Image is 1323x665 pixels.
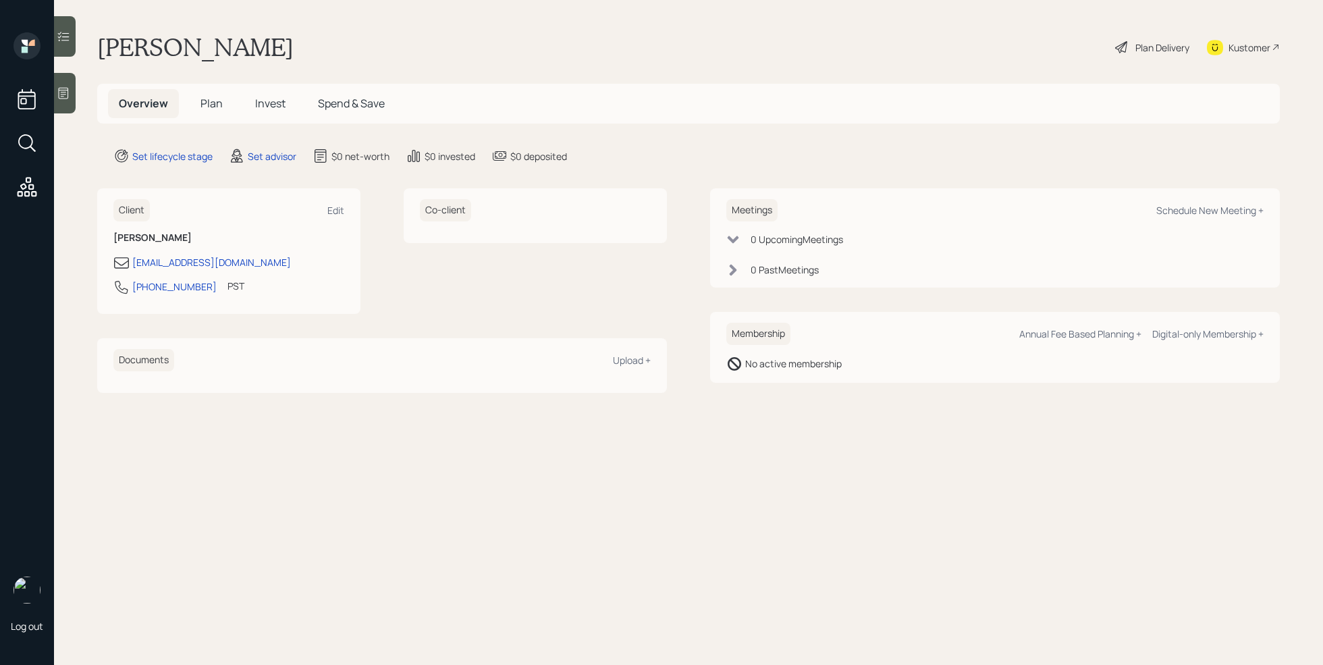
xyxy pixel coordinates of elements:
[726,323,790,345] h6: Membership
[200,96,223,111] span: Plan
[248,149,296,163] div: Set advisor
[1152,327,1264,340] div: Digital-only Membership +
[132,149,213,163] div: Set lifecycle stage
[613,354,651,367] div: Upload +
[132,255,291,269] div: [EMAIL_ADDRESS][DOMAIN_NAME]
[751,263,819,277] div: 0 Past Meeting s
[119,96,168,111] span: Overview
[113,232,344,244] h6: [PERSON_NAME]
[97,32,294,62] h1: [PERSON_NAME]
[11,620,43,633] div: Log out
[510,149,567,163] div: $0 deposited
[726,199,778,221] h6: Meetings
[255,96,286,111] span: Invest
[327,204,344,217] div: Edit
[113,199,150,221] h6: Client
[113,349,174,371] h6: Documents
[1228,41,1270,55] div: Kustomer
[751,232,843,246] div: 0 Upcoming Meeting s
[1135,41,1189,55] div: Plan Delivery
[132,280,217,294] div: [PHONE_NUMBER]
[1156,204,1264,217] div: Schedule New Meeting +
[227,279,244,293] div: PST
[745,356,842,371] div: No active membership
[331,149,389,163] div: $0 net-worth
[420,199,471,221] h6: Co-client
[13,577,40,604] img: retirable_logo.png
[318,96,385,111] span: Spend & Save
[1019,327,1141,340] div: Annual Fee Based Planning +
[425,149,475,163] div: $0 invested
